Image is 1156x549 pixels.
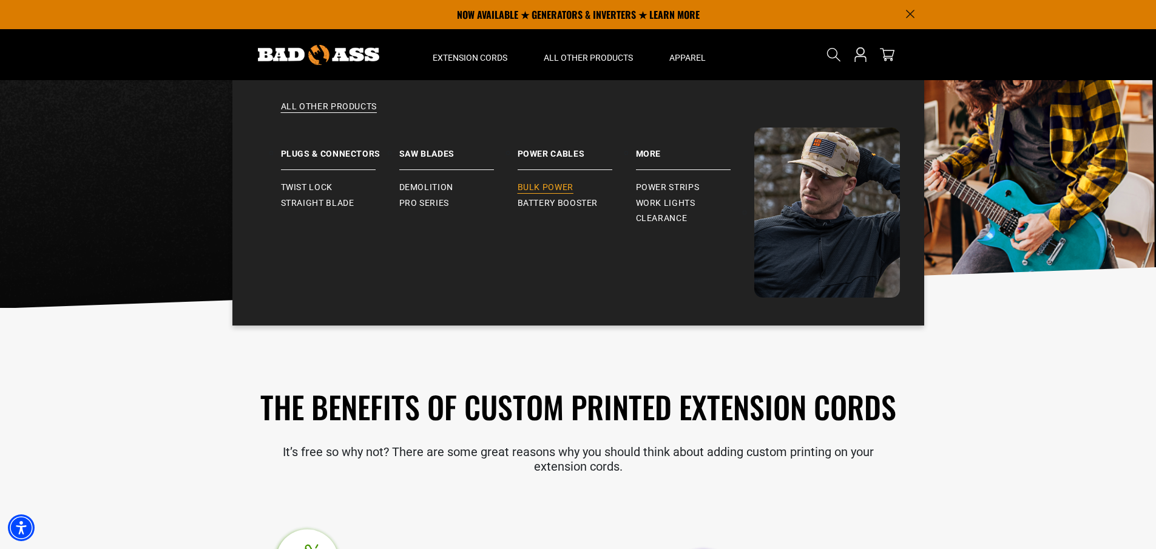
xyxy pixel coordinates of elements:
span: Demolition [399,182,453,193]
a: Demolition [399,180,518,196]
span: All Other Products [544,52,633,63]
a: Saw Blades [399,128,518,170]
img: Bad Ass Extension Cords [754,128,900,298]
div: Accessibility Menu [8,514,35,541]
span: Extension Cords [433,52,507,63]
span: Battery Booster [518,198,598,209]
h2: The Benefits of Custom Printed Extension Cords [242,387,915,426]
summary: Apparel [651,29,724,80]
a: Clearance [636,211,754,227]
a: All Other Products [257,101,900,128]
summary: All Other Products [526,29,651,80]
a: Battery Booster [518,196,636,211]
a: Straight Blade [281,196,399,211]
span: Apparel [669,52,706,63]
a: Bulk Power [518,180,636,196]
a: Pro Series [399,196,518,211]
a: Twist Lock [281,180,399,196]
span: Bulk Power [518,182,573,193]
span: Work Lights [636,198,695,209]
img: Bad Ass Extension Cords [258,45,379,65]
a: cart [877,47,897,62]
a: Battery Booster More Power Strips [636,128,754,170]
a: Power Cables [518,128,636,170]
span: Clearance [636,213,688,224]
span: Power Strips [636,182,700,193]
span: Twist Lock [281,182,333,193]
span: Pro Series [399,198,449,209]
summary: Extension Cords [414,29,526,80]
a: Plugs & Connectors [281,128,399,170]
a: Power Strips [636,180,754,196]
p: It’s free so why not? There are some great reasons why you should think about adding custom print... [242,445,915,474]
span: Straight Blade [281,198,354,209]
a: Work Lights [636,196,754,211]
summary: Search [824,45,843,64]
a: Open this option [851,29,870,80]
